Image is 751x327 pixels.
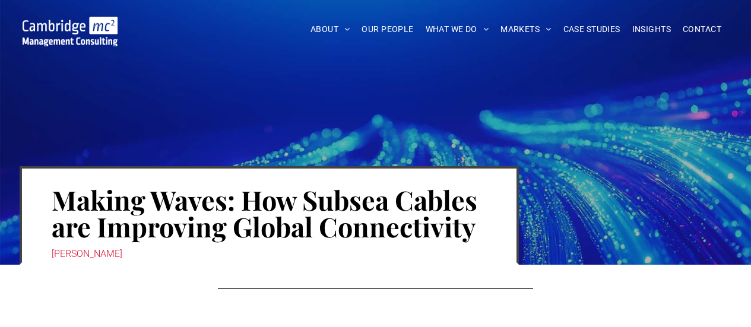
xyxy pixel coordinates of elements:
[52,185,487,241] h1: Making Waves: How Subsea Cables are Improving Global Connectivity
[557,20,626,39] a: CASE STUDIES
[305,20,356,39] a: ABOUT
[23,18,118,31] a: Your Business Transformed | Cambridge Management Consulting
[420,20,495,39] a: WHAT WE DO
[23,17,118,46] img: Go to Homepage
[356,20,419,39] a: OUR PEOPLE
[495,20,557,39] a: MARKETS
[677,20,727,39] a: CONTACT
[626,20,677,39] a: INSIGHTS
[52,246,487,262] div: [PERSON_NAME]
